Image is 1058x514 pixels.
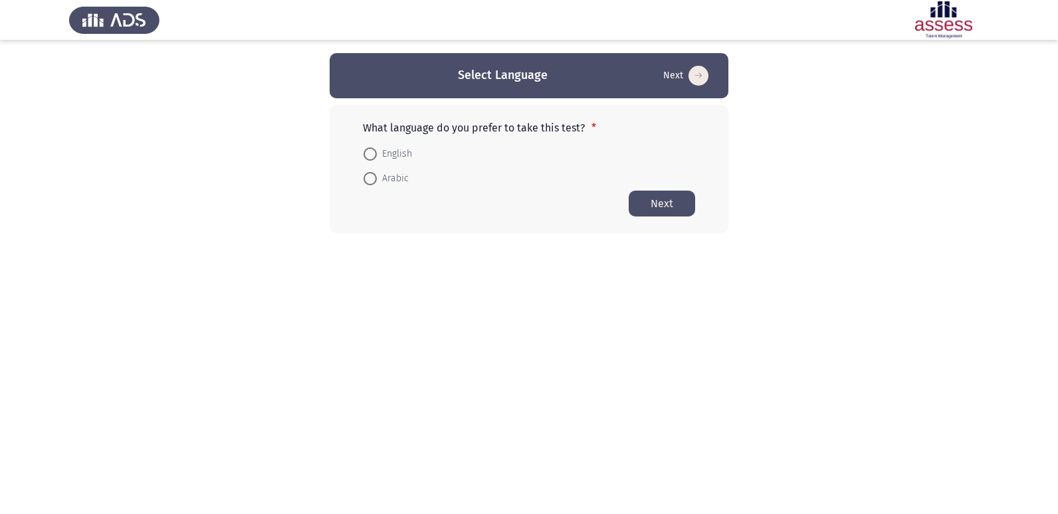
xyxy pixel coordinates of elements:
[458,67,548,84] h3: Select Language
[69,1,159,39] img: Assess Talent Management logo
[377,171,409,187] span: Arabic
[629,191,695,216] button: Start assessment
[659,65,712,86] button: Start assessment
[377,146,412,162] span: English
[363,122,695,134] p: What language do you prefer to take this test?
[899,1,989,39] img: Assessment logo of ASSESS Employability - EBI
